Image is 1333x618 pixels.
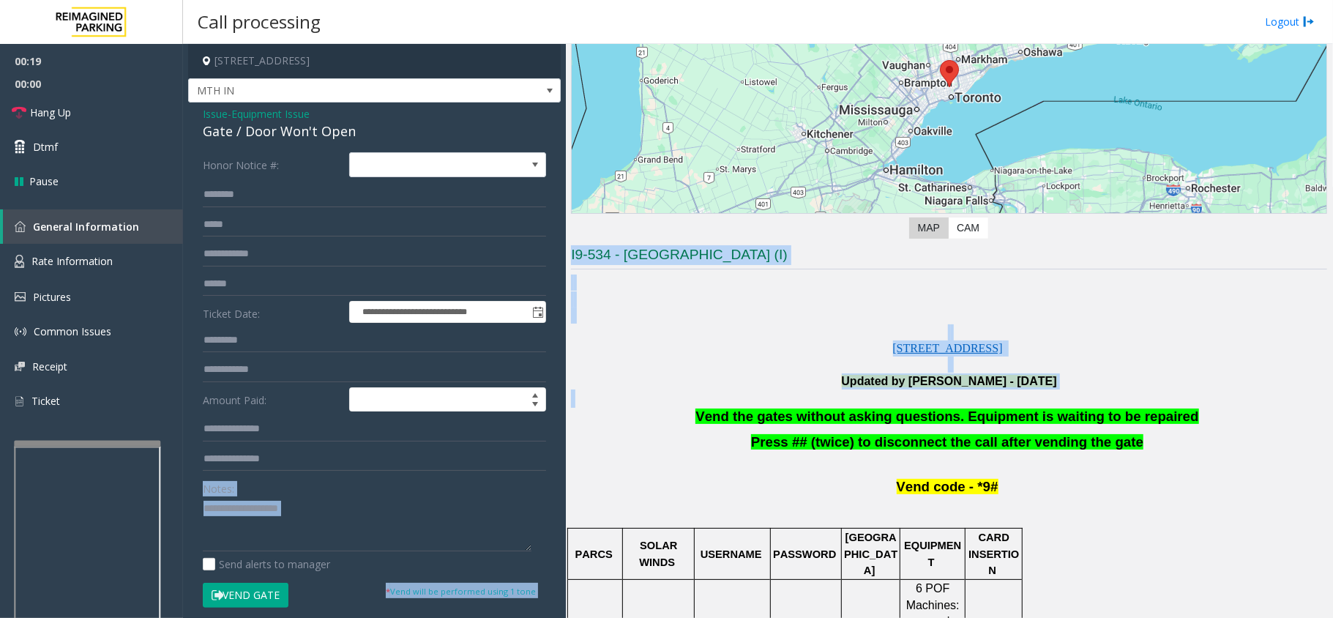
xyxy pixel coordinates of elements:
[15,292,26,302] img: 'icon'
[893,342,1003,354] span: [STREET_ADDRESS]
[386,586,536,597] small: Vend will be performed using 1 tone
[525,400,545,412] span: Decrease value
[1265,14,1315,29] a: Logout
[844,532,897,576] span: [GEOGRAPHIC_DATA]
[15,362,25,371] img: 'icon'
[909,217,949,239] label: Map
[189,79,486,103] span: MTH IN
[1303,14,1315,29] img: logout
[904,540,961,567] span: EQUIPMENT
[525,388,545,400] span: Increase value
[190,4,328,40] h3: Call processing
[29,174,59,189] span: Pause
[575,548,613,560] span: PARCS
[188,44,561,78] h4: [STREET_ADDRESS]
[773,548,836,560] span: PASSWORD
[33,139,58,154] span: Dtmf
[571,245,1327,269] h3: I9-534 - [GEOGRAPHIC_DATA] (I)
[199,387,346,412] label: Amount Paid:
[203,106,228,122] span: Issue
[639,540,680,567] span: SOLAR WINDS
[701,548,762,560] span: USERNAME
[199,301,346,323] label: Ticket Date:
[199,152,346,177] label: Honor Notice #:
[203,583,288,608] button: Vend Gate
[203,556,330,572] label: Send alerts to manager
[30,105,71,120] span: Hang Up
[842,375,1057,387] b: Updated by [PERSON_NAME] - [DATE]
[228,107,310,121] span: -
[529,302,545,322] span: Toggle popup
[15,395,24,408] img: 'icon'
[15,326,26,338] img: 'icon'
[31,254,113,268] span: Rate Information
[3,209,183,244] a: General Information
[15,221,26,232] img: 'icon'
[31,394,60,408] span: Ticket
[203,122,546,141] div: Gate / Door Won't Open
[897,479,998,494] span: Vend code - *9#
[33,220,139,234] span: General Information
[15,255,24,268] img: 'icon'
[695,409,1198,424] span: Vend the gates without asking questions. Equipment is waiting to be repaired
[968,532,1019,576] span: CARD INSERTION
[33,290,71,304] span: Pictures
[751,434,1143,450] span: Press ## (twice) to disconnect the call after vending the gate
[34,324,111,338] span: Common Issues
[231,106,310,122] span: Equipment Issue
[893,343,1003,354] a: [STREET_ADDRESS]
[32,360,67,373] span: Receipt
[203,476,234,496] label: Notes:
[940,60,959,87] div: 2200 Yonge Street, Toronto, ON
[948,217,988,239] label: CAM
